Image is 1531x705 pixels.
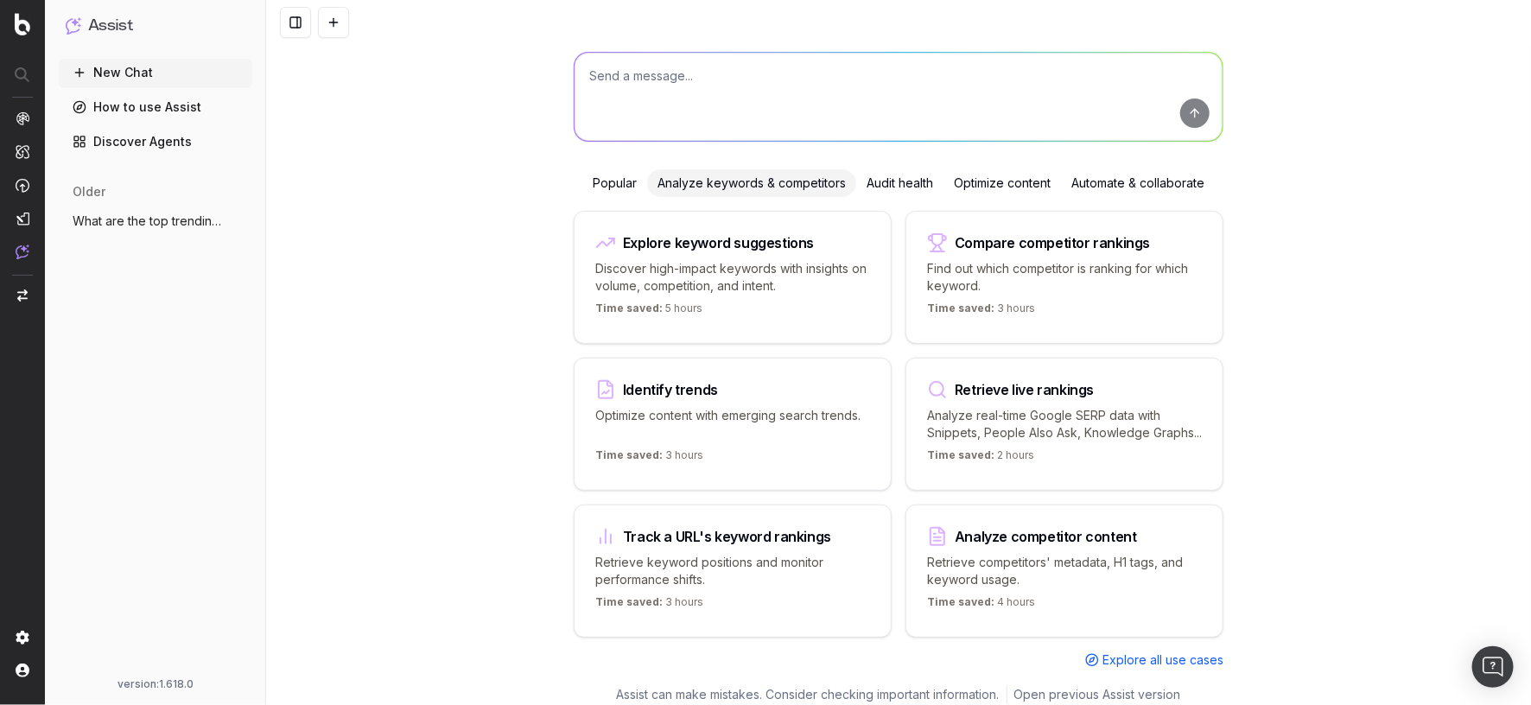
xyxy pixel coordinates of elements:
img: Assist [16,245,29,259]
div: Audit health [856,169,943,197]
div: Optimize content [943,169,1061,197]
div: Analyze keywords & competitors [647,169,856,197]
span: What are the top trending topics for Col [73,213,225,230]
a: Explore all use cases [1085,651,1223,669]
p: Optimize content with emerging search trends. [595,407,870,441]
p: Find out which competitor is ranking for which keyword. [927,260,1202,295]
span: Explore all use cases [1102,651,1223,669]
img: Switch project [17,289,28,302]
span: Time saved: [927,595,994,608]
span: Time saved: [595,302,663,314]
p: Discover high-impact keywords with insights on volume, competition, and intent. [595,260,870,295]
a: Discover Agents [59,128,252,156]
p: 3 hours [595,448,703,469]
button: Assist [66,14,245,38]
div: Open Intercom Messenger [1472,646,1514,688]
button: New Chat [59,59,252,86]
img: Assist [66,17,81,34]
a: Open previous Assist version [1014,686,1181,703]
img: Setting [16,631,29,645]
div: Track a URL's keyword rankings [623,530,831,543]
p: 5 hours [595,302,702,322]
a: How to use Assist [59,93,252,121]
div: Explore keyword suggestions [623,236,814,250]
span: Time saved: [927,302,994,314]
img: Botify logo [15,13,30,35]
h1: Assist [88,14,133,38]
p: 3 hours [927,302,1035,322]
span: Time saved: [595,595,663,608]
div: Automate & collaborate [1061,169,1215,197]
p: 2 hours [927,448,1034,469]
span: Time saved: [595,448,663,461]
p: Retrieve keyword positions and monitor performance shifts. [595,554,870,588]
p: Retrieve competitors' metadata, H1 tags, and keyword usage. [927,554,1202,588]
button: What are the top trending topics for Col [59,207,252,235]
div: version: 1.618.0 [66,677,245,691]
p: Analyze real-time Google SERP data with Snippets, People Also Ask, Knowledge Graphs... [927,407,1202,441]
p: 4 hours [927,595,1035,616]
p: Assist can make mistakes. Consider checking important information. [617,686,1000,703]
div: Popular [582,169,647,197]
img: My account [16,664,29,677]
div: Analyze competitor content [955,530,1137,543]
img: Studio [16,212,29,225]
span: Time saved: [927,448,994,461]
div: Compare competitor rankings [955,236,1150,250]
span: older [73,183,105,200]
img: Intelligence [16,144,29,159]
p: 3 hours [595,595,703,616]
div: Identify trends [623,383,718,397]
img: Activation [16,178,29,193]
img: Analytics [16,111,29,125]
div: Retrieve live rankings [955,383,1094,397]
